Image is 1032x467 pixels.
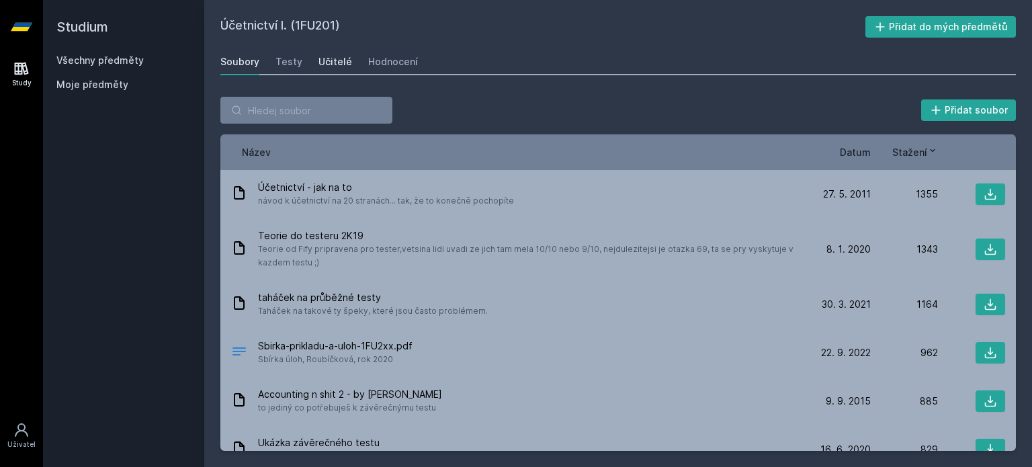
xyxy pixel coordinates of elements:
span: taháček na průběžné testy [258,291,488,304]
h2: Účetnictví I. (1FU201) [220,16,865,38]
span: Sbirka-prikladu-a-uloh-1FU2xx.pdf [258,339,413,353]
div: Uživatel [7,439,36,450]
a: Uživatel [3,415,40,456]
span: 9. 9. 2015 [826,394,871,408]
div: 962 [871,346,938,359]
a: Všechny předměty [56,54,144,66]
span: Sbírka úloh, Roubíčková, rok 2020 [258,353,413,366]
div: 829 [871,443,938,456]
button: Přidat soubor [921,99,1017,121]
div: Testy [275,55,302,69]
a: Učitelé [318,48,352,75]
input: Hledej soubor [220,97,392,124]
div: 1164 [871,298,938,311]
span: Účetnictví - jak na to [258,181,514,194]
span: Ukázka závěrečného testu [258,436,380,450]
div: Soubory [220,55,259,69]
button: Přidat do mých předmětů [865,16,1017,38]
div: Učitelé [318,55,352,69]
div: 1355 [871,187,938,201]
span: návod k účetnictví na 20 stranách... tak, že to konečně pochopíte [258,194,514,208]
button: Název [242,145,271,159]
span: to jediný co potřebuješ k závěrečnýmu testu [258,401,442,415]
span: 16. 6. 2020 [820,443,871,456]
span: Stažení [892,145,927,159]
button: Datum [840,145,871,159]
span: Moje předměty [56,78,128,91]
a: Hodnocení [368,48,418,75]
div: Hodnocení [368,55,418,69]
span: 22. 9. 2022 [821,346,871,359]
span: 8. 1. 2020 [826,243,871,256]
span: Accounting n shit 2 - by [PERSON_NAME] [258,388,442,401]
div: Study [12,78,32,88]
span: 27. 5. 2011 [823,187,871,201]
a: Study [3,54,40,95]
div: 885 [871,394,938,408]
div: PDF [231,343,247,363]
span: Teorie od Fify pripravena pro tester,vetsina lidi uvadi ze jich tam mela 10/10 nebo 9/10, nejdule... [258,243,798,269]
a: Soubory [220,48,259,75]
span: Celý test z doby Covid [258,450,380,463]
div: 1343 [871,243,938,256]
span: Taháček na takové ty špeky, které jsou často problémem. [258,304,488,318]
span: 30. 3. 2021 [822,298,871,311]
button: Stažení [892,145,938,159]
span: Teorie do testeru 2K19 [258,229,798,243]
a: Testy [275,48,302,75]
